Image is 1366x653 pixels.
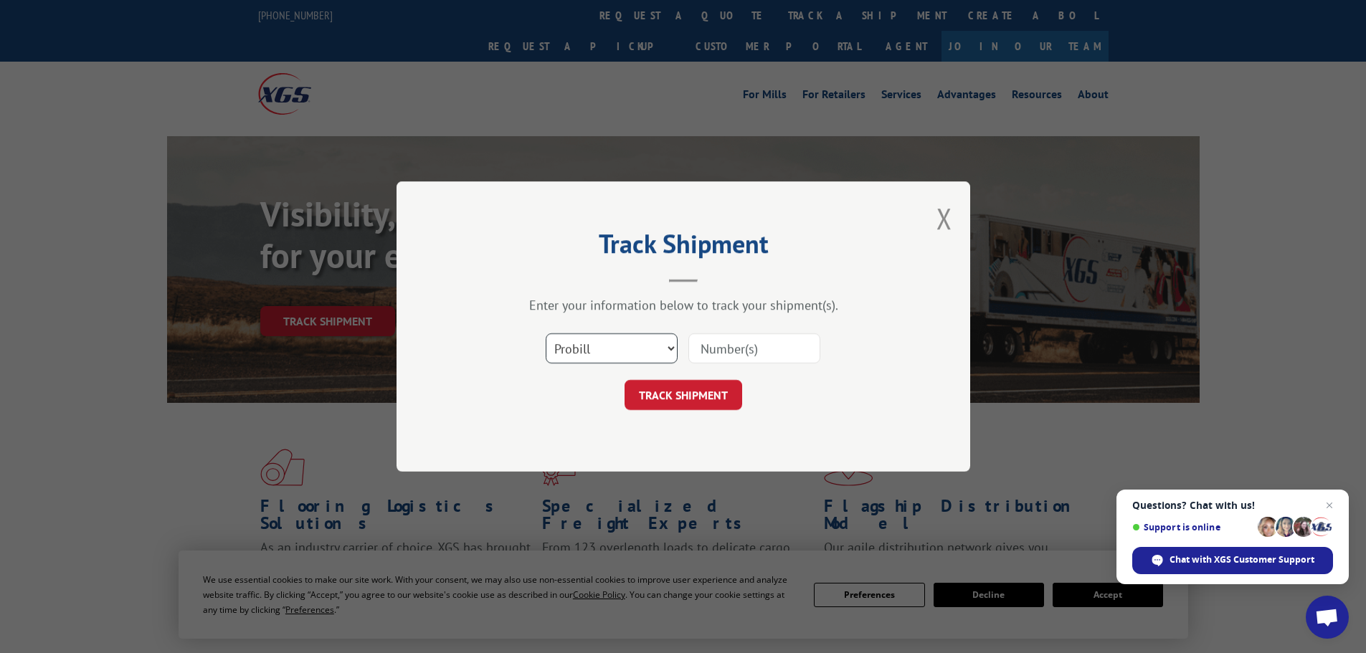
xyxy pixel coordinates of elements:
[936,199,952,237] button: Close modal
[1170,553,1314,566] span: Chat with XGS Customer Support
[1132,547,1333,574] div: Chat with XGS Customer Support
[1132,500,1333,511] span: Questions? Chat with us!
[1321,497,1338,514] span: Close chat
[468,234,898,261] h2: Track Shipment
[468,297,898,313] div: Enter your information below to track your shipment(s).
[1306,596,1349,639] div: Open chat
[625,380,742,410] button: TRACK SHIPMENT
[1132,522,1253,533] span: Support is online
[688,333,820,363] input: Number(s)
